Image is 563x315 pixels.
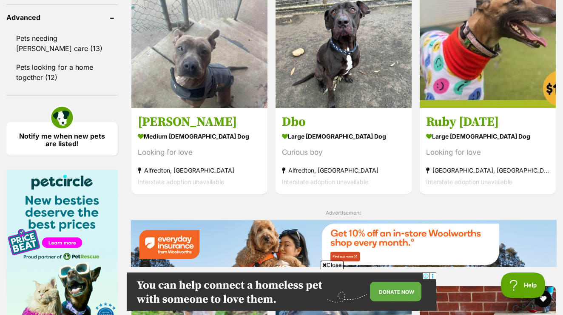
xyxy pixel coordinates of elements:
[127,272,436,311] iframe: Advertisement
[426,131,549,143] strong: large [DEMOGRAPHIC_DATA] Dog
[138,179,224,186] span: Interstate adoption unavailable
[131,220,557,267] img: Everyday Insurance promotional banner
[138,114,261,131] h3: [PERSON_NAME]
[138,165,261,176] strong: Alfredton, [GEOGRAPHIC_DATA]
[6,29,118,57] a: Pets needing [PERSON_NAME] care (13)
[426,147,549,159] div: Looking for love
[6,14,118,21] header: Advanced
[501,272,546,298] iframe: Help Scout Beacon - Open
[282,165,405,176] strong: Alfredton, [GEOGRAPHIC_DATA]
[420,108,556,194] a: Ruby [DATE] large [DEMOGRAPHIC_DATA] Dog Looking for love [GEOGRAPHIC_DATA], [GEOGRAPHIC_DATA] In...
[6,122,118,156] a: Notify me when new pets are listed!
[131,220,557,269] a: Everyday Insurance promotional banner
[321,261,344,269] span: Close
[426,165,549,176] strong: [GEOGRAPHIC_DATA], [GEOGRAPHIC_DATA]
[326,210,361,216] span: Advertisement
[426,179,512,186] span: Interstate adoption unavailable
[131,108,267,194] a: [PERSON_NAME] medium [DEMOGRAPHIC_DATA] Dog Looking for love Alfredton, [GEOGRAPHIC_DATA] Interst...
[138,147,261,159] div: Looking for love
[138,131,261,143] strong: medium [DEMOGRAPHIC_DATA] Dog
[426,114,549,131] h3: Ruby [DATE]
[282,179,368,186] span: Interstate adoption unavailable
[282,131,405,143] strong: large [DEMOGRAPHIC_DATA] Dog
[535,290,552,307] button: favourite
[6,58,118,86] a: Pets looking for a home together (12)
[282,147,405,159] div: Curious boy
[282,114,405,131] h3: Dbo
[276,108,412,194] a: Dbo large [DEMOGRAPHIC_DATA] Dog Curious boy Alfredton, [GEOGRAPHIC_DATA] Interstate adoption una...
